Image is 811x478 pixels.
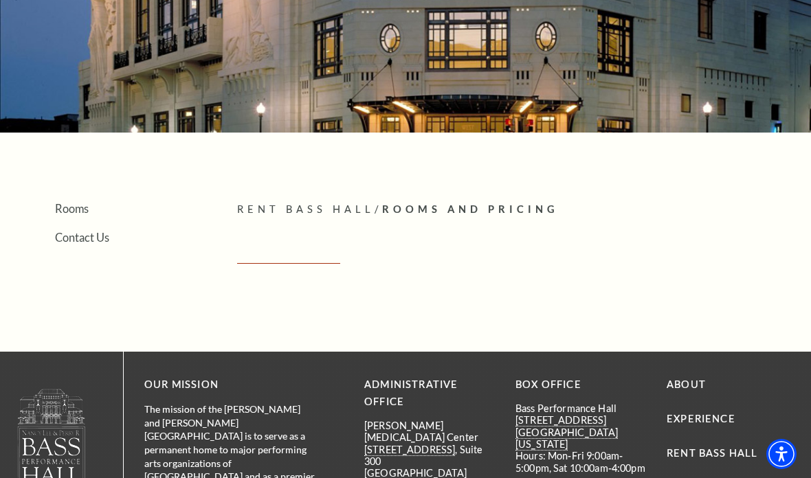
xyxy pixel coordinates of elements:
p: [PERSON_NAME][MEDICAL_DATA] Center [364,420,495,444]
p: OUR MISSION [144,376,316,394]
a: About [667,378,706,390]
span: Rooms And Pricing [382,203,559,215]
div: Accessibility Menu [766,439,797,469]
p: Bass Performance Hall [515,402,646,414]
span: Rent Bass Hall [237,203,375,215]
p: / [237,201,797,218]
a: Contact Us [55,231,109,244]
a: Rooms [55,202,89,215]
a: Rent Bass Hall [667,447,757,459]
p: Administrative Office [364,376,495,411]
p: , Suite 300 [364,444,495,468]
p: Hours: Mon-Fri 9:00am-5:00pm, Sat 10:00am-4:00pm [515,450,646,474]
p: BOX OFFICE [515,376,646,394]
a: Experience [667,413,735,424]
